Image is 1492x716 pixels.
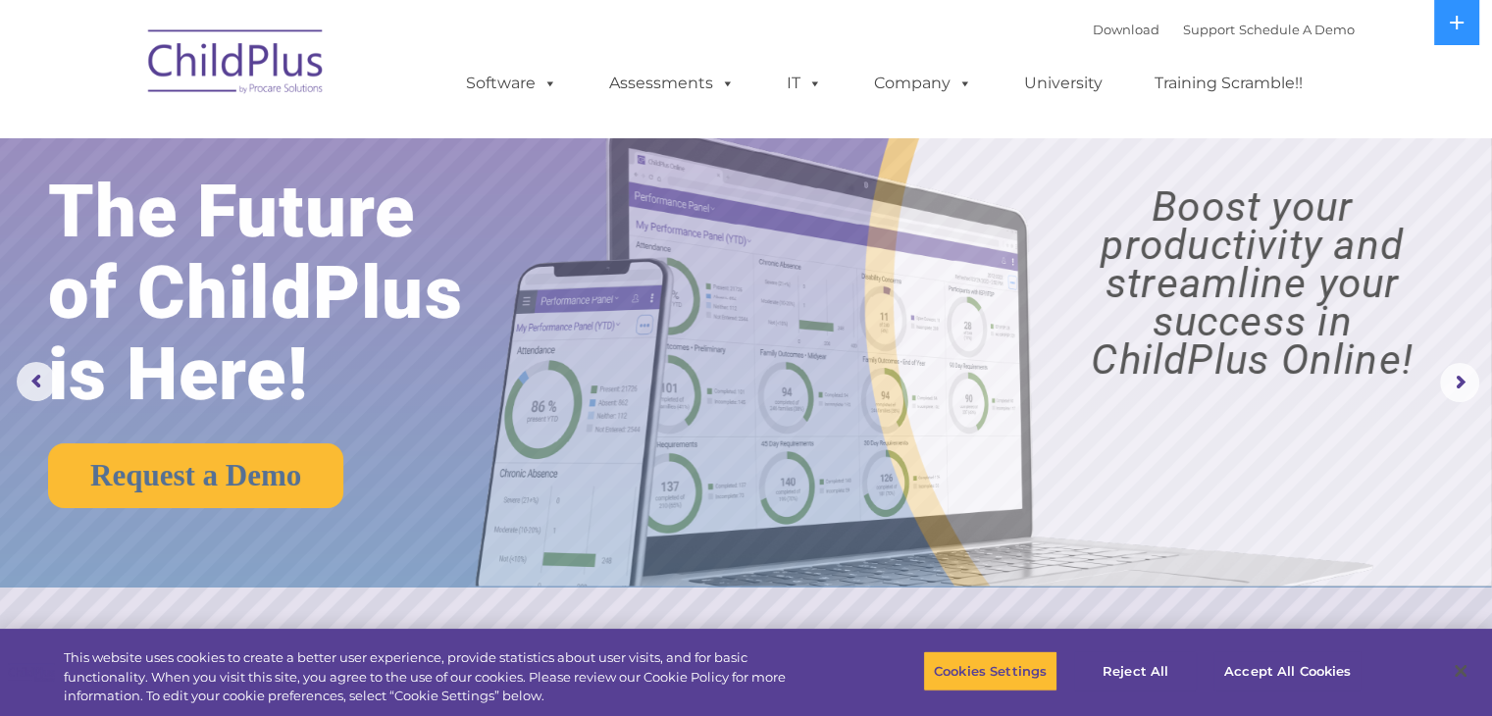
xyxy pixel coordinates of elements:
[923,650,1057,691] button: Cookies Settings
[273,129,333,144] span: Last name
[767,64,842,103] a: IT
[590,64,754,103] a: Assessments
[138,16,334,114] img: ChildPlus by Procare Solutions
[1439,649,1482,692] button: Close
[1093,22,1355,37] font: |
[48,171,525,415] rs-layer: The Future of ChildPlus is Here!
[1183,22,1235,37] a: Support
[446,64,577,103] a: Software
[1239,22,1355,37] a: Schedule A Demo
[273,210,356,225] span: Phone number
[1135,64,1322,103] a: Training Scramble!!
[1031,187,1473,379] rs-layer: Boost your productivity and streamline your success in ChildPlus Online!
[1093,22,1159,37] a: Download
[1213,650,1362,691] button: Accept All Cookies
[64,648,821,706] div: This website uses cookies to create a better user experience, provide statistics about user visit...
[1004,64,1122,103] a: University
[854,64,992,103] a: Company
[1074,650,1197,691] button: Reject All
[48,443,343,508] a: Request a Demo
